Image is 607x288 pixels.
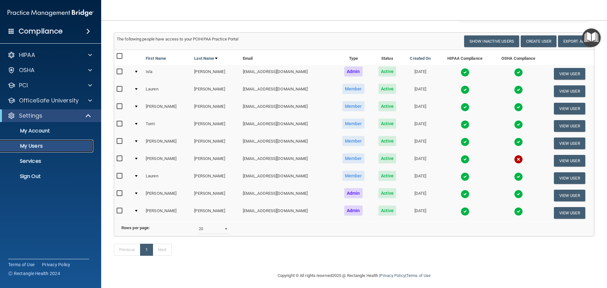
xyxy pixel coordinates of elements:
p: Settings [19,112,42,119]
span: Member [342,136,365,146]
td: [PERSON_NAME] [192,65,240,83]
a: PCI [8,82,92,89]
td: [EMAIL_ADDRESS][DOMAIN_NAME] [240,187,335,204]
p: My Users [4,143,90,149]
img: tick.e7d51cea.svg [514,138,523,146]
a: Privacy Policy [380,273,405,278]
button: View User [554,207,585,219]
a: 1 [140,244,153,256]
a: HIPAA [8,51,92,59]
a: Next [153,244,172,256]
td: [PERSON_NAME] [192,152,240,169]
td: [PERSON_NAME] [192,135,240,152]
button: View User [554,172,585,184]
button: View User [554,155,585,167]
button: Open Resource Center [582,28,601,47]
button: View User [554,120,585,132]
img: tick.e7d51cea.svg [461,138,469,146]
a: Privacy Policy [42,261,71,268]
button: View User [554,68,585,80]
span: Active [378,136,396,146]
td: [PERSON_NAME] [192,100,240,117]
img: tick.e7d51cea.svg [461,68,469,77]
td: [PERSON_NAME] [192,83,240,100]
td: [PERSON_NAME] [143,100,192,117]
td: [PERSON_NAME] [192,169,240,187]
td: Lauren [143,83,192,100]
span: Ⓒ Rectangle Health 2024 [8,270,60,277]
td: [EMAIL_ADDRESS][DOMAIN_NAME] [240,65,335,83]
img: tick.e7d51cea.svg [461,190,469,199]
span: Active [378,66,396,77]
span: Active [378,84,396,94]
td: [PERSON_NAME] [143,152,192,169]
td: [EMAIL_ADDRESS][DOMAIN_NAME] [240,117,335,135]
td: [PERSON_NAME] [143,187,192,204]
td: [PERSON_NAME] [192,187,240,204]
td: [PERSON_NAME] [143,135,192,152]
p: HIPAA [19,51,35,59]
img: tick.e7d51cea.svg [514,103,523,112]
td: [DATE] [403,65,438,83]
p: My Account [4,128,90,134]
a: Settings [8,112,92,119]
th: Status [372,50,403,65]
td: [EMAIL_ADDRESS][DOMAIN_NAME] [240,169,335,187]
span: Member [342,101,365,111]
p: OSHA [19,66,35,74]
a: Terms of Use [406,273,431,278]
a: First Name [146,55,166,62]
button: View User [554,190,585,201]
th: Type [335,50,372,65]
span: Admin [344,205,363,216]
td: [DATE] [403,169,438,187]
span: Active [378,205,396,216]
img: tick.e7d51cea.svg [514,120,523,129]
button: Create User [521,35,556,47]
img: tick.e7d51cea.svg [461,155,469,164]
span: Active [378,188,396,198]
iframe: Drift Widget Chat Controller [498,243,599,268]
td: Torrii [143,117,192,135]
td: [PERSON_NAME] [192,204,240,221]
a: Last Name [194,55,218,62]
span: Admin [344,66,363,77]
p: OfficeSafe University [19,97,79,104]
img: tick.e7d51cea.svg [461,172,469,181]
a: Export All [558,35,592,47]
span: Active [378,171,396,181]
p: Services [4,158,90,164]
td: [EMAIL_ADDRESS][DOMAIN_NAME] [240,135,335,152]
td: Isla [143,65,192,83]
span: Member [342,153,365,163]
td: [DATE] [403,152,438,169]
img: tick.e7d51cea.svg [461,103,469,112]
a: OfficeSafe University [8,97,92,104]
td: [DATE] [403,187,438,204]
div: Copyright © All rights reserved 2025 @ Rectangle Health | | [239,266,469,286]
span: Active [378,153,396,163]
td: [DATE] [403,117,438,135]
p: Sign Out [4,173,90,180]
th: Email [240,50,335,65]
span: Member [342,119,365,129]
img: tick.e7d51cea.svg [514,207,523,216]
span: The following people have access to your PCIHIPAA Practice Portal [117,37,239,41]
span: Admin [344,188,363,198]
td: [EMAIL_ADDRESS][DOMAIN_NAME] [240,100,335,117]
td: [DATE] [403,83,438,100]
p: PCI [19,82,28,89]
td: [EMAIL_ADDRESS][DOMAIN_NAME] [240,204,335,221]
button: Show Inactive Users [464,35,519,47]
img: tick.e7d51cea.svg [514,190,523,199]
span: Member [342,171,365,181]
td: Lauren [143,169,192,187]
img: cross.ca9f0e7f.svg [514,155,523,164]
img: tick.e7d51cea.svg [461,85,469,94]
a: Created On [410,55,431,62]
button: View User [554,138,585,149]
img: tick.e7d51cea.svg [461,207,469,216]
img: PMB logo [8,7,94,19]
h4: Compliance [19,27,63,36]
button: View User [554,103,585,114]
